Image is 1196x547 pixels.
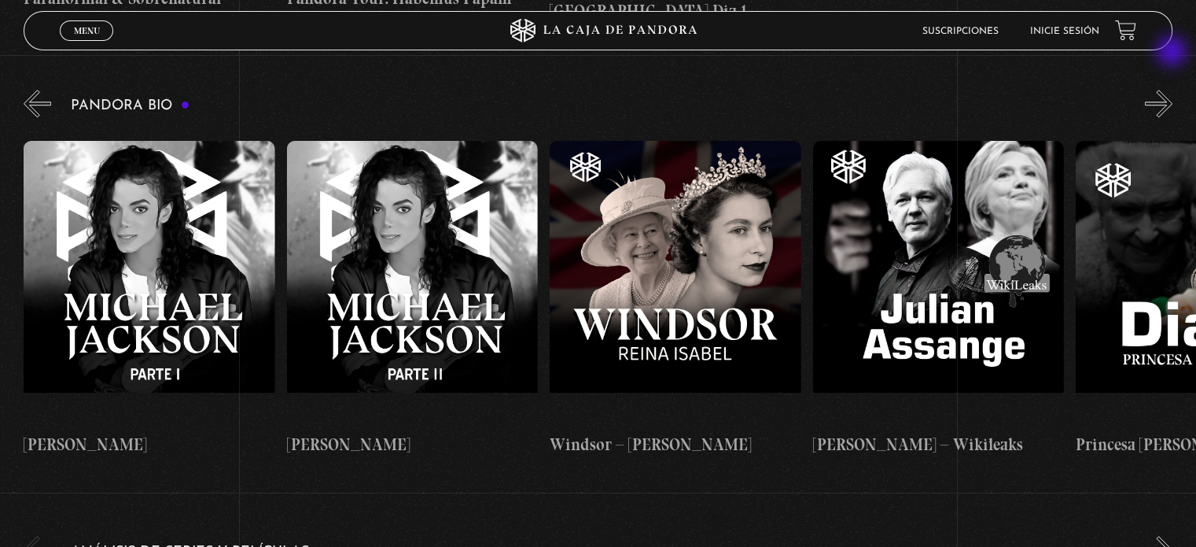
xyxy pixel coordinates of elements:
[74,26,100,35] span: Menu
[550,129,800,470] a: Windsor – [PERSON_NAME]
[287,432,538,457] h4: [PERSON_NAME]
[287,129,538,470] a: [PERSON_NAME]
[71,98,190,113] h3: Pandora Bio
[1030,27,1099,36] a: Inicie sesión
[550,432,800,457] h4: Windsor – [PERSON_NAME]
[68,39,105,50] span: Cerrar
[24,129,274,470] a: [PERSON_NAME]
[1145,90,1172,117] button: Next
[24,432,274,457] h4: [PERSON_NAME]
[1115,20,1136,41] a: View your shopping cart
[922,27,999,36] a: Suscripciones
[24,90,51,117] button: Previous
[813,432,1064,457] h4: [PERSON_NAME] – Wikileaks
[813,129,1064,470] a: [PERSON_NAME] – Wikileaks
